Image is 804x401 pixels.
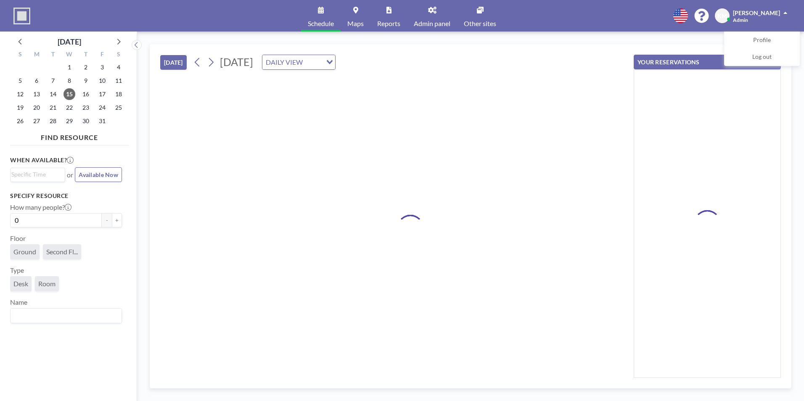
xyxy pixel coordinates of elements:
[63,115,75,127] span: Wednesday, October 29, 2025
[75,167,122,182] button: Available Now
[160,55,187,70] button: [DATE]
[67,171,73,179] span: or
[305,57,321,68] input: Search for option
[80,75,92,87] span: Thursday, October 9, 2025
[94,50,110,61] div: F
[10,234,26,243] label: Floor
[725,32,799,49] a: Profile
[13,8,30,24] img: organization-logo
[13,248,36,256] span: Ground
[47,115,59,127] span: Tuesday, October 28, 2025
[80,115,92,127] span: Thursday, October 30, 2025
[47,102,59,113] span: Tuesday, October 21, 2025
[63,102,75,113] span: Wednesday, October 22, 2025
[634,55,781,69] button: YOUR RESERVATIONS
[10,203,71,211] label: How many people?
[80,61,92,73] span: Thursday, October 2, 2025
[38,280,56,288] span: Room
[110,50,127,61] div: S
[377,20,400,27] span: Reports
[96,75,108,87] span: Friday, October 10, 2025
[10,298,27,306] label: Name
[63,88,75,100] span: Wednesday, October 15, 2025
[414,20,450,27] span: Admin panel
[113,102,124,113] span: Saturday, October 25, 2025
[47,75,59,87] span: Tuesday, October 7, 2025
[96,115,108,127] span: Friday, October 31, 2025
[220,55,253,68] span: [DATE]
[14,75,26,87] span: Sunday, October 5, 2025
[58,36,81,47] div: [DATE]
[63,61,75,73] span: Wednesday, October 1, 2025
[11,168,65,181] div: Search for option
[102,213,112,227] button: -
[113,61,124,73] span: Saturday, October 4, 2025
[11,309,122,323] div: Search for option
[14,102,26,113] span: Sunday, October 19, 2025
[14,88,26,100] span: Sunday, October 12, 2025
[80,102,92,113] span: Thursday, October 23, 2025
[96,88,108,100] span: Friday, October 17, 2025
[264,57,304,68] span: DAILY VIEW
[11,170,60,179] input: Search for option
[31,102,42,113] span: Monday, October 20, 2025
[96,61,108,73] span: Friday, October 3, 2025
[14,115,26,127] span: Sunday, October 26, 2025
[29,50,45,61] div: M
[11,310,117,321] input: Search for option
[31,115,42,127] span: Monday, October 27, 2025
[347,20,364,27] span: Maps
[725,49,799,66] a: Log out
[13,280,28,288] span: Desk
[10,130,129,142] h4: FIND RESOURCE
[45,50,61,61] div: T
[733,9,780,16] span: [PERSON_NAME]
[10,192,122,200] h3: Specify resource
[77,50,94,61] div: T
[733,17,748,23] span: Admin
[752,53,772,61] span: Log out
[96,102,108,113] span: Friday, October 24, 2025
[47,88,59,100] span: Tuesday, October 14, 2025
[63,75,75,87] span: Wednesday, October 8, 2025
[80,88,92,100] span: Thursday, October 16, 2025
[31,75,42,87] span: Monday, October 6, 2025
[753,36,771,45] span: Profile
[113,75,124,87] span: Saturday, October 11, 2025
[112,213,122,227] button: +
[10,266,24,274] label: Type
[464,20,496,27] span: Other sites
[12,50,29,61] div: S
[308,20,334,27] span: Schedule
[31,88,42,100] span: Monday, October 13, 2025
[717,12,727,20] span: KM
[61,50,78,61] div: W
[262,55,335,69] div: Search for option
[46,248,78,256] span: Second Fl...
[79,171,118,178] span: Available Now
[113,88,124,100] span: Saturday, October 18, 2025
